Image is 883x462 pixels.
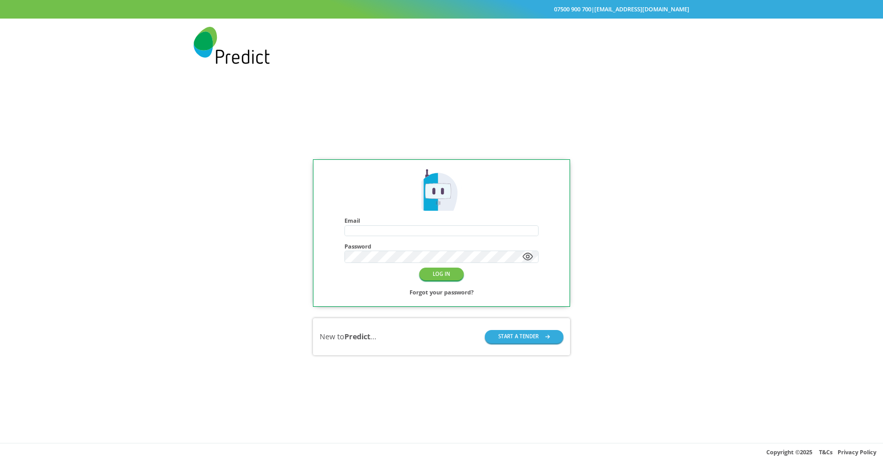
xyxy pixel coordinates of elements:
div: New to ... [320,332,376,342]
b: Predict [344,332,370,341]
button: LOG IN [419,268,464,280]
a: 07500 900 700 [554,5,591,13]
a: [EMAIL_ADDRESS][DOMAIN_NAME] [594,5,689,13]
h4: Password [344,243,538,250]
a: T&Cs [819,448,832,456]
div: | [194,4,689,15]
img: Predict Mobile [194,27,270,64]
a: Privacy Policy [838,448,876,456]
img: Predict Mobile [418,168,465,214]
h4: Email [344,217,538,224]
a: Forgot your password? [409,287,474,298]
button: START A TENDER [485,330,563,343]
